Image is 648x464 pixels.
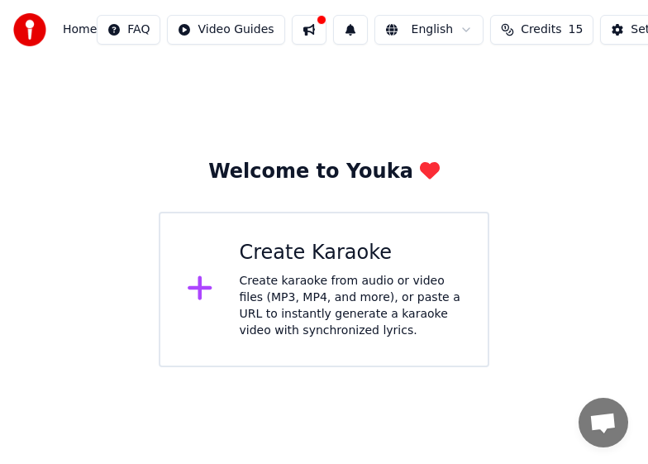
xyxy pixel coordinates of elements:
[63,22,97,38] span: Home
[579,398,628,447] a: Open chat
[240,273,462,339] div: Create karaoke from audio or video files (MP3, MP4, and more), or paste a URL to instantly genera...
[569,22,584,38] span: 15
[13,13,46,46] img: youka
[521,22,561,38] span: Credits
[208,159,440,185] div: Welcome to Youka
[63,22,97,38] nav: breadcrumb
[240,240,462,266] div: Create Karaoke
[97,15,160,45] button: FAQ
[490,15,593,45] button: Credits15
[167,15,284,45] button: Video Guides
